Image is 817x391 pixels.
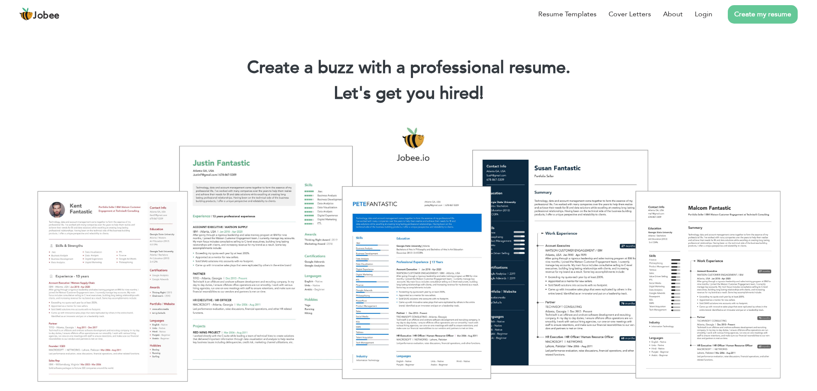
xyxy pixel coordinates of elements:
[376,82,484,105] span: get you hired!
[19,7,33,21] img: jobee.io
[695,9,712,19] a: Login
[663,9,683,19] a: About
[728,5,798,24] a: Create my resume
[479,82,483,105] span: |
[13,82,804,105] h2: Let's
[609,9,651,19] a: Cover Letters
[538,9,597,19] a: Resume Templates
[19,7,60,21] a: Jobee
[33,11,60,21] span: Jobee
[13,57,804,79] h1: Create a buzz with a professional resume.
